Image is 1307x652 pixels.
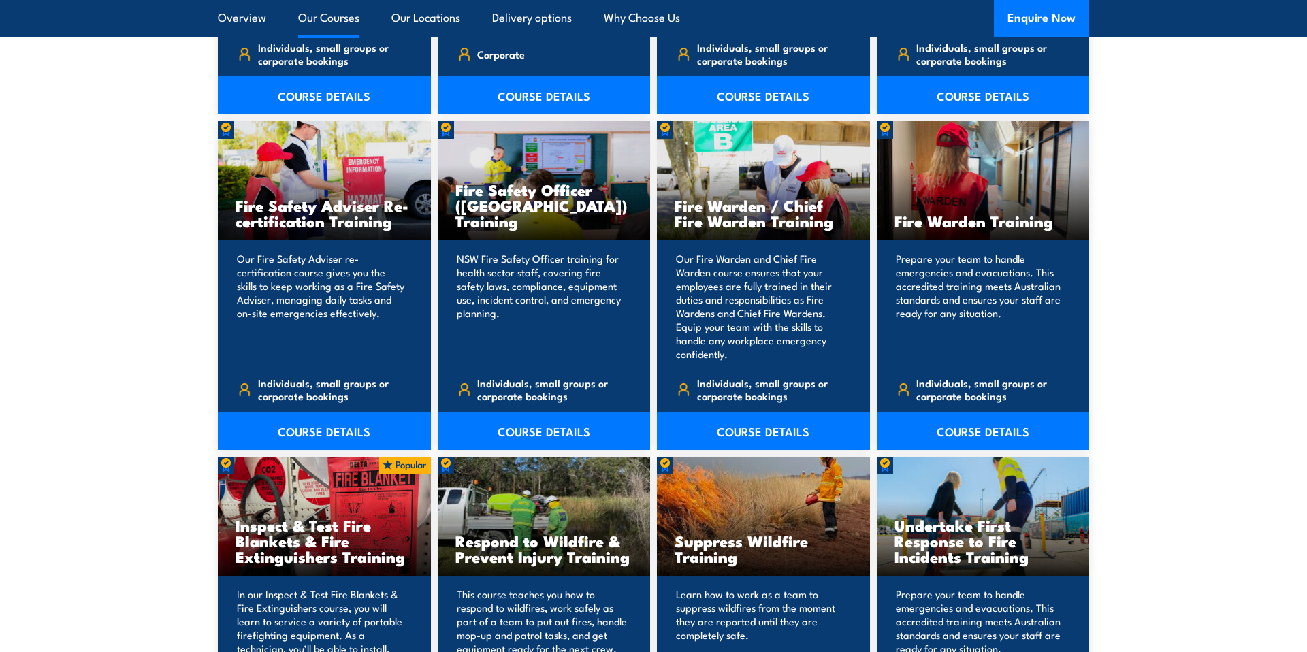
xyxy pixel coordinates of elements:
[916,376,1066,402] span: Individuals, small groups or corporate bookings
[455,182,633,229] h3: Fire Safety Officer ([GEOGRAPHIC_DATA]) Training
[477,44,525,65] span: Corporate
[258,376,408,402] span: Individuals, small groups or corporate bookings
[455,533,633,564] h3: Respond to Wildfire & Prevent Injury Training
[676,252,847,361] p: Our Fire Warden and Chief Fire Warden course ensures that your employees are fully trained in the...
[675,197,852,229] h3: Fire Warden / Chief Fire Warden Training
[258,41,408,67] span: Individuals, small groups or corporate bookings
[657,412,870,450] a: COURSE DETAILS
[457,252,628,361] p: NSW Fire Safety Officer training for health sector staff, covering fire safety laws, compliance, ...
[877,76,1090,114] a: COURSE DETAILS
[894,213,1072,229] h3: Fire Warden Training
[657,76,870,114] a: COURSE DETAILS
[697,376,847,402] span: Individuals, small groups or corporate bookings
[916,41,1066,67] span: Individuals, small groups or corporate bookings
[237,252,408,361] p: Our Fire Safety Adviser re-certification course gives you the skills to keep working as a Fire Sa...
[477,376,627,402] span: Individuals, small groups or corporate bookings
[697,41,847,67] span: Individuals, small groups or corporate bookings
[218,412,431,450] a: COURSE DETAILS
[675,533,852,564] h3: Suppress Wildfire Training
[236,197,413,229] h3: Fire Safety Adviser Re-certification Training
[218,76,431,114] a: COURSE DETAILS
[438,412,651,450] a: COURSE DETAILS
[877,412,1090,450] a: COURSE DETAILS
[896,252,1067,361] p: Prepare your team to handle emergencies and evacuations. This accredited training meets Australia...
[236,517,413,564] h3: Inspect & Test Fire Blankets & Fire Extinguishers Training
[894,517,1072,564] h3: Undertake First Response to Fire Incidents Training
[438,76,651,114] a: COURSE DETAILS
